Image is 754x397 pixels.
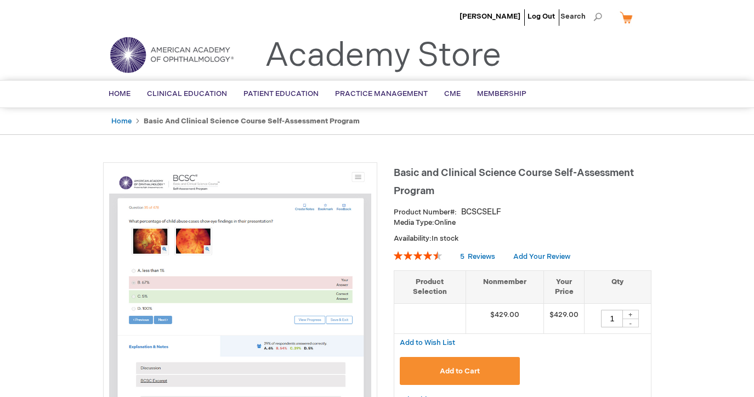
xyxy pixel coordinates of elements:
[400,338,455,347] a: Add to Wish List
[460,252,497,261] a: 5 Reviews
[394,208,457,217] strong: Product Number
[111,117,132,126] a: Home
[585,270,651,303] th: Qty
[466,303,544,333] td: $429.00
[394,251,442,260] div: 92%
[513,252,570,261] a: Add Your Review
[394,218,434,227] strong: Media Type:
[544,270,585,303] th: Your Price
[466,270,544,303] th: Nonmember
[461,207,501,218] div: BCSCSELF
[528,12,555,21] a: Log Out
[560,5,602,27] span: Search
[440,367,480,376] span: Add to Cart
[394,218,651,228] p: Online
[468,252,495,261] span: Reviews
[394,167,634,197] span: Basic and Clinical Science Course Self-Assessment Program
[601,310,623,327] input: Qty
[109,89,131,98] span: Home
[477,89,526,98] span: Membership
[335,89,428,98] span: Practice Management
[460,12,520,21] a: [PERSON_NAME]
[622,310,639,319] div: +
[400,357,520,385] button: Add to Cart
[147,89,227,98] span: Clinical Education
[243,89,319,98] span: Patient Education
[265,36,501,76] a: Academy Store
[394,234,651,244] p: Availability:
[444,89,461,98] span: CME
[432,234,458,243] span: In stock
[394,270,466,303] th: Product Selection
[460,252,464,261] span: 5
[622,319,639,327] div: -
[544,303,585,333] td: $429.00
[144,117,360,126] strong: Basic and Clinical Science Course Self-Assessment Program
